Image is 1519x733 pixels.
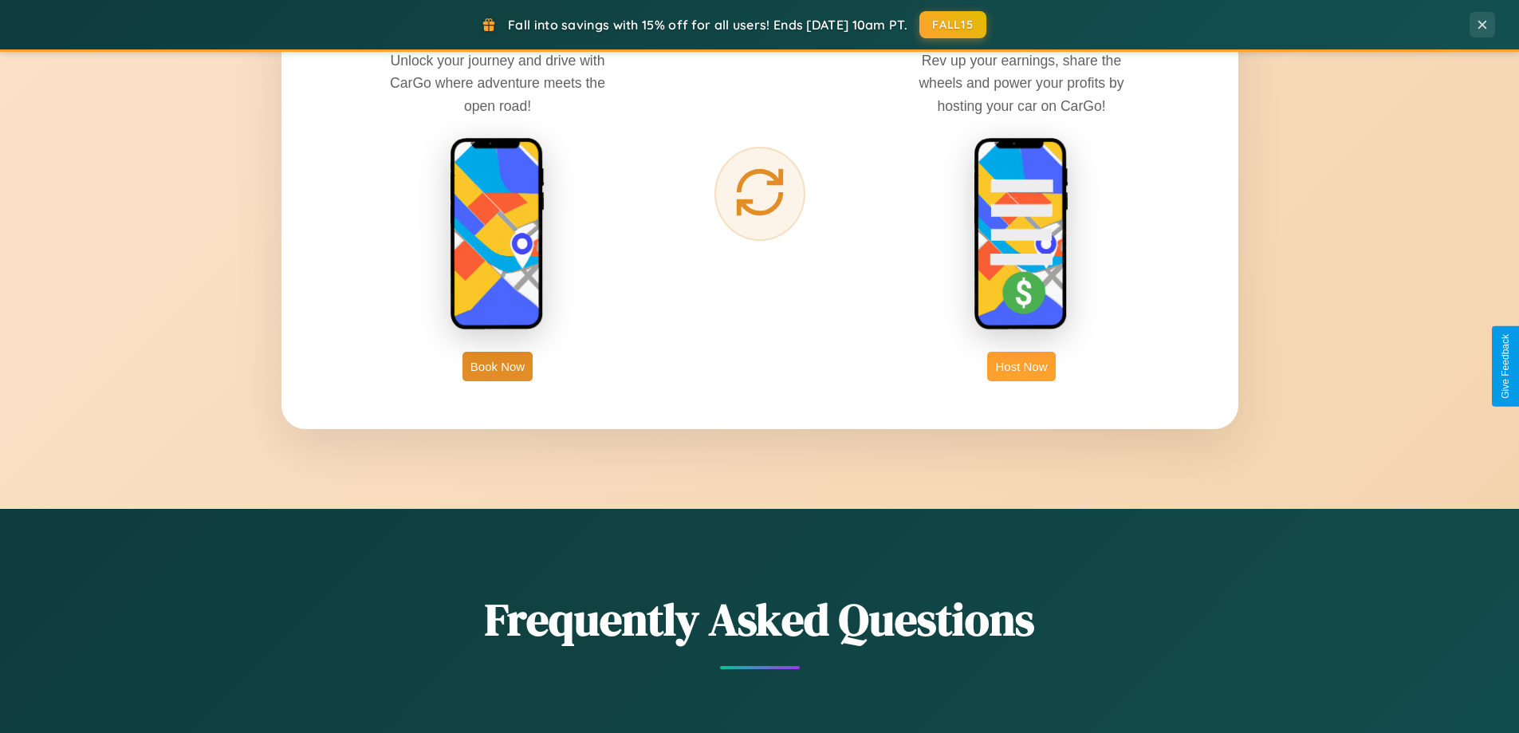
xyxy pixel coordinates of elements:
img: rent phone [450,137,545,332]
span: Fall into savings with 15% off for all users! Ends [DATE] 10am PT. [508,17,907,33]
h2: Frequently Asked Questions [281,589,1238,650]
button: Host Now [987,352,1055,381]
img: host phone [974,137,1069,332]
p: Rev up your earnings, share the wheels and power your profits by hosting your car on CarGo! [902,49,1141,116]
button: Book Now [462,352,533,381]
p: Unlock your journey and drive with CarGo where adventure meets the open road! [378,49,617,116]
button: FALL15 [919,11,986,38]
div: Give Feedback [1500,334,1511,399]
